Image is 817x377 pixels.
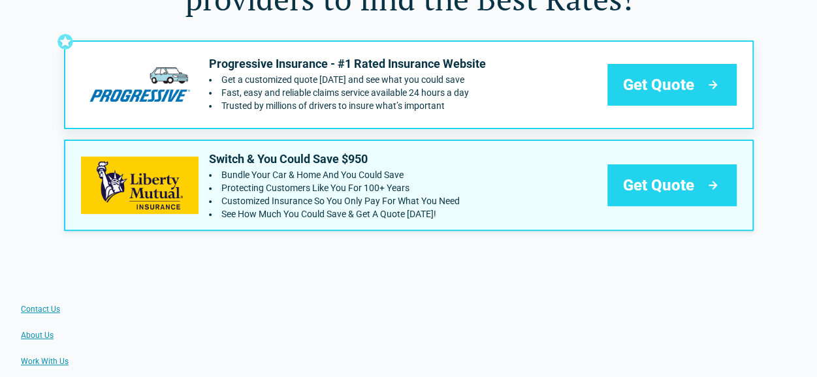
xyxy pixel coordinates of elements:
[81,157,199,213] img: libertymutual's logo
[64,140,754,231] a: libertymutual's logoSwitch & You Could Save $950Bundle Your Car & Home And You Could SaveProtecti...
[209,56,486,72] p: Progressive Insurance - #1 Rated Insurance Website
[209,100,486,111] li: Trusted by millions of drivers to insure what’s important
[209,170,460,180] li: Bundle Your Car & Home And You Could Save
[21,356,69,367] a: Work With Us
[209,196,460,206] li: Customized Insurance So You Only Pay For What You Need
[209,74,486,85] li: Get a customized quote today and see what you could save
[209,151,460,167] p: Switch & You Could Save $950
[64,40,754,129] a: progressive's logoProgressive Insurance - #1 Rated Insurance WebsiteGet a customized quote [DATE]...
[623,74,694,95] span: Get Quote
[209,209,460,219] li: See How Much You Could Save & Get A Quote Today!
[21,330,54,340] a: About Us
[209,87,486,98] li: Fast, easy and reliable claims service available 24 hours a day
[21,304,60,314] a: Contact Us
[81,56,199,113] img: progressive's logo
[623,175,694,196] span: Get Quote
[209,183,460,193] li: Protecting Customers Like You For 100+ Years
